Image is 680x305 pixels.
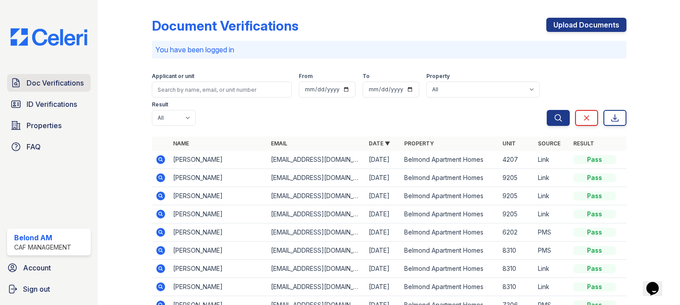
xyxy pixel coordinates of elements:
[267,187,365,205] td: [EMAIL_ADDRESS][DOMAIN_NAME]
[426,73,450,80] label: Property
[7,74,91,92] a: Doc Verifications
[534,187,570,205] td: Link
[267,278,365,296] td: [EMAIL_ADDRESS][DOMAIN_NAME]
[267,260,365,278] td: [EMAIL_ADDRESS][DOMAIN_NAME]
[365,169,401,187] td: [DATE]
[401,151,498,169] td: Belmond Apartment Homes
[7,138,91,156] a: FAQ
[27,120,62,131] span: Properties
[155,44,623,55] p: You have been logged in
[534,223,570,242] td: PMS
[170,242,267,260] td: [PERSON_NAME]
[534,169,570,187] td: Link
[170,223,267,242] td: [PERSON_NAME]
[365,187,401,205] td: [DATE]
[401,260,498,278] td: Belmond Apartment Homes
[152,18,298,34] div: Document Verifications
[7,117,91,134] a: Properties
[502,140,516,147] a: Unit
[170,169,267,187] td: [PERSON_NAME]
[23,262,51,273] span: Account
[7,95,91,113] a: ID Verifications
[173,140,189,147] a: Name
[271,140,287,147] a: Email
[573,282,616,291] div: Pass
[365,242,401,260] td: [DATE]
[401,242,498,260] td: Belmond Apartment Homes
[401,223,498,242] td: Belmond Apartment Homes
[573,264,616,273] div: Pass
[401,187,498,205] td: Belmond Apartment Homes
[27,78,84,88] span: Doc Verifications
[401,205,498,223] td: Belmond Apartment Homes
[170,278,267,296] td: [PERSON_NAME]
[14,243,71,252] div: CAF Management
[573,246,616,255] div: Pass
[573,155,616,164] div: Pass
[573,192,616,200] div: Pass
[499,187,534,205] td: 9205
[404,140,434,147] a: Property
[499,151,534,169] td: 4207
[573,228,616,237] div: Pass
[363,73,370,80] label: To
[643,270,671,296] iframe: chat widget
[499,205,534,223] td: 9205
[170,205,267,223] td: [PERSON_NAME]
[534,205,570,223] td: Link
[267,205,365,223] td: [EMAIL_ADDRESS][DOMAIN_NAME]
[365,205,401,223] td: [DATE]
[534,260,570,278] td: Link
[534,151,570,169] td: Link
[14,232,71,243] div: Belond AM
[170,151,267,169] td: [PERSON_NAME]
[499,169,534,187] td: 9205
[401,278,498,296] td: Belmond Apartment Homes
[299,73,313,80] label: From
[365,260,401,278] td: [DATE]
[401,169,498,187] td: Belmond Apartment Homes
[267,169,365,187] td: [EMAIL_ADDRESS][DOMAIN_NAME]
[365,151,401,169] td: [DATE]
[267,242,365,260] td: [EMAIL_ADDRESS][DOMAIN_NAME]
[23,284,50,294] span: Sign out
[4,28,94,46] img: CE_Logo_Blue-a8612792a0a2168367f1c8372b55b34899dd931a85d93a1a3d3e32e68fde9ad4.png
[499,223,534,242] td: 6202
[369,140,390,147] a: Date ▼
[573,210,616,219] div: Pass
[499,278,534,296] td: 8310
[267,151,365,169] td: [EMAIL_ADDRESS][DOMAIN_NAME]
[499,242,534,260] td: 8310
[27,141,41,152] span: FAQ
[152,73,194,80] label: Applicant or unit
[267,223,365,242] td: [EMAIL_ADDRESS][DOMAIN_NAME]
[534,278,570,296] td: Link
[152,101,168,108] label: Result
[152,82,292,98] input: Search by name, email, or unit number
[365,223,401,242] td: [DATE]
[573,173,616,182] div: Pass
[27,99,77,109] span: ID Verifications
[170,187,267,205] td: [PERSON_NAME]
[573,140,594,147] a: Result
[546,18,626,32] a: Upload Documents
[4,259,94,277] a: Account
[170,260,267,278] td: [PERSON_NAME]
[365,278,401,296] td: [DATE]
[4,280,94,298] a: Sign out
[499,260,534,278] td: 8310
[538,140,560,147] a: Source
[534,242,570,260] td: PMS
